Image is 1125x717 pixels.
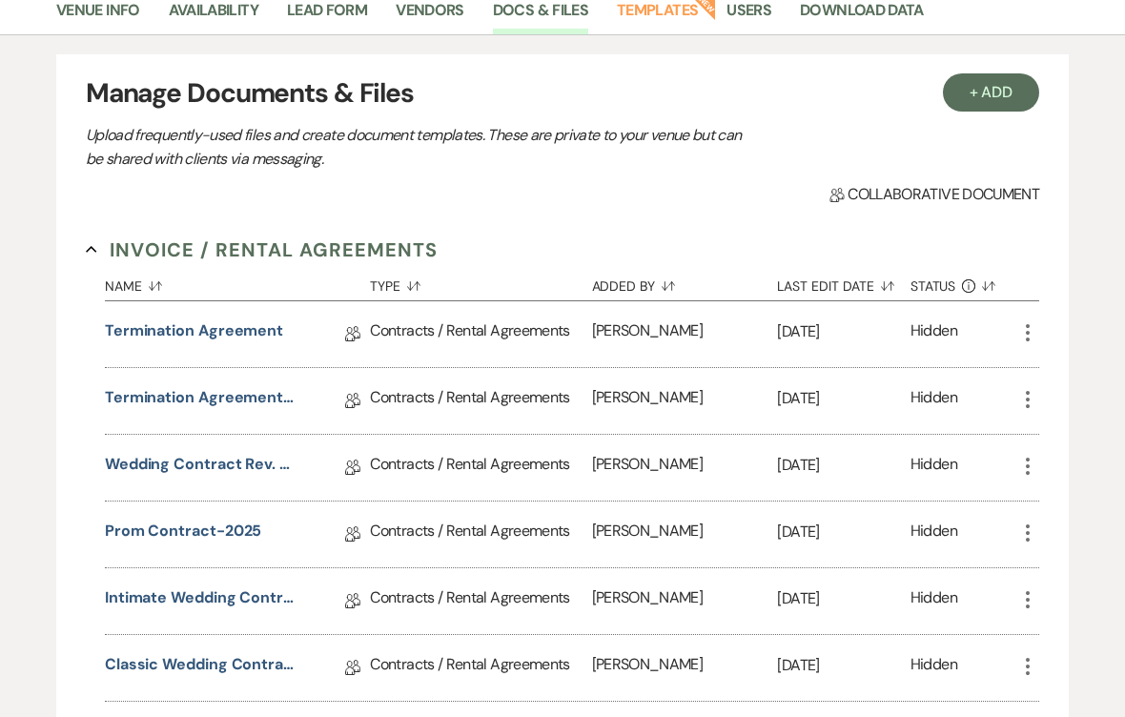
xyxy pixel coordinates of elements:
[777,319,910,344] p: [DATE]
[910,653,957,683] div: Hidden
[777,264,910,300] button: Last Edit Date
[910,520,957,549] div: Hidden
[105,264,371,300] button: Name
[777,386,910,411] p: [DATE]
[592,568,778,634] div: [PERSON_NAME]
[777,453,910,478] p: [DATE]
[105,453,296,482] a: Wedding Contract Rev. [DATE]
[105,520,262,549] a: Prom Contract-2025
[910,319,957,349] div: Hidden
[910,586,957,616] div: Hidden
[910,453,957,482] div: Hidden
[777,586,910,611] p: [DATE]
[910,264,1016,300] button: Status
[105,653,296,683] a: Classic Wedding Contract Rev. [DATE]
[105,319,283,349] a: Termination Agreement
[370,301,591,367] div: Contracts / Rental Agreements
[370,568,591,634] div: Contracts / Rental Agreements
[777,520,910,544] p: [DATE]
[829,183,1039,206] span: Collaborative document
[910,279,956,293] span: Status
[105,386,296,416] a: Termination Agreement and Refund of Payment
[943,73,1040,112] button: + Add
[592,502,778,567] div: [PERSON_NAME]
[370,264,591,300] button: Type
[910,386,957,416] div: Hidden
[86,73,1039,113] h3: Manage Documents & Files
[592,301,778,367] div: [PERSON_NAME]
[86,123,753,172] p: Upload frequently-used files and create document templates. These are private to your venue but c...
[86,236,438,264] button: Invoice / Rental Agreements
[592,264,778,300] button: Added By
[370,368,591,434] div: Contracts / Rental Agreements
[105,586,296,616] a: Intimate Wedding Contract Rev. [DATE]
[592,368,778,434] div: [PERSON_NAME]
[592,635,778,701] div: [PERSON_NAME]
[370,635,591,701] div: Contracts / Rental Agreements
[370,502,591,567] div: Contracts / Rental Agreements
[592,435,778,501] div: [PERSON_NAME]
[777,653,910,678] p: [DATE]
[370,435,591,501] div: Contracts / Rental Agreements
